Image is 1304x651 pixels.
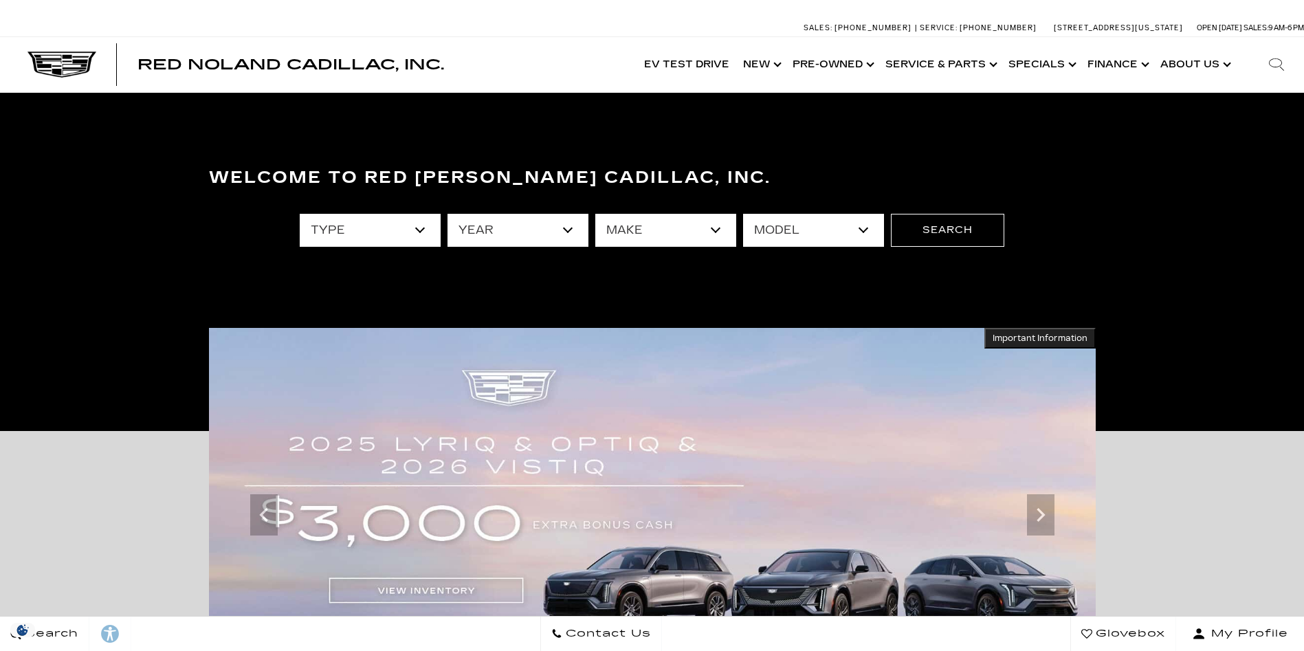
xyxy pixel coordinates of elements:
span: Glovebox [1092,624,1165,643]
span: 9 AM-6 PM [1268,23,1304,32]
section: Click to Open Cookie Consent Modal [7,623,38,637]
a: Specials [1002,37,1081,92]
span: Contact Us [562,624,651,643]
h3: Welcome to Red [PERSON_NAME] Cadillac, Inc. [209,164,1096,192]
button: Open user profile menu [1176,617,1304,651]
span: My Profile [1206,624,1288,643]
span: Sales: [1244,23,1268,32]
div: Next [1027,494,1054,536]
a: Contact Us [540,617,662,651]
a: New [736,37,786,92]
a: Finance [1081,37,1153,92]
span: [PHONE_NUMBER] [835,23,911,32]
select: Filter by make [595,214,736,247]
div: Previous [250,494,278,536]
img: Cadillac Dark Logo with Cadillac White Text [27,52,96,78]
a: Service & Parts [878,37,1002,92]
span: Red Noland Cadillac, Inc. [137,56,444,73]
a: [STREET_ADDRESS][US_STATE] [1054,23,1183,32]
select: Filter by type [300,214,441,247]
span: Open [DATE] [1197,23,1242,32]
a: Pre-Owned [786,37,878,92]
span: Important Information [993,333,1087,344]
a: About Us [1153,37,1235,92]
a: Sales: [PHONE_NUMBER] [804,24,915,32]
img: Opt-Out Icon [7,623,38,637]
select: Filter by year [447,214,588,247]
a: Glovebox [1070,617,1176,651]
select: Filter by model [743,214,884,247]
button: Important Information [984,328,1096,349]
span: [PHONE_NUMBER] [960,23,1037,32]
button: Search [891,214,1004,247]
a: Red Noland Cadillac, Inc. [137,58,444,71]
span: Service: [920,23,958,32]
span: Sales: [804,23,832,32]
a: Service: [PHONE_NUMBER] [915,24,1040,32]
a: EV Test Drive [637,37,736,92]
span: Search [21,624,78,643]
